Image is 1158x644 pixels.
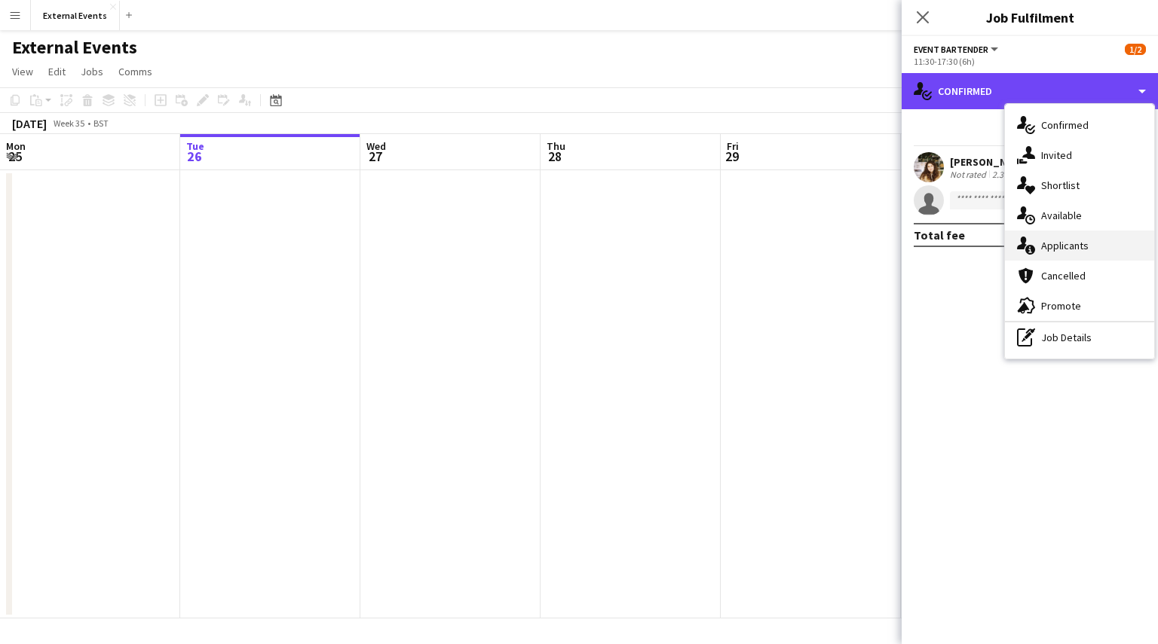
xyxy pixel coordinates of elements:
[1005,322,1154,353] div: Job Details
[186,139,204,153] span: Tue
[1005,110,1154,140] div: Confirmed
[81,65,103,78] span: Jobs
[12,36,137,59] h1: External Events
[1005,291,1154,321] div: Promote
[93,118,109,129] div: BST
[75,62,109,81] a: Jobs
[727,139,739,153] span: Fri
[118,65,152,78] span: Comms
[725,148,739,165] span: 29
[544,148,565,165] span: 28
[989,169,1019,180] div: 2.3km
[12,116,47,131] div: [DATE]
[950,169,989,180] div: Not rated
[42,62,72,81] a: Edit
[12,65,33,78] span: View
[914,44,1000,55] button: Event bartender
[112,62,158,81] a: Comms
[1005,170,1154,200] div: Shortlist
[184,148,204,165] span: 26
[1005,230,1154,261] div: Applicants
[1125,44,1146,55] span: 1/2
[364,148,386,165] span: 27
[902,73,1158,109] div: Confirmed
[1005,200,1154,230] div: Available
[50,118,87,129] span: Week 35
[914,56,1146,67] div: 11:30-17:30 (6h)
[6,139,26,153] span: Mon
[366,139,386,153] span: Wed
[547,139,565,153] span: Thu
[1005,261,1154,291] div: Cancelled
[6,62,39,81] a: View
[48,65,66,78] span: Edit
[1005,140,1154,170] div: Invited
[914,44,988,55] span: Event bartender
[950,155,1030,169] div: [PERSON_NAME]
[31,1,120,30] button: External Events
[4,148,26,165] span: 25
[902,8,1158,27] h3: Job Fulfilment
[914,227,965,243] div: Total fee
